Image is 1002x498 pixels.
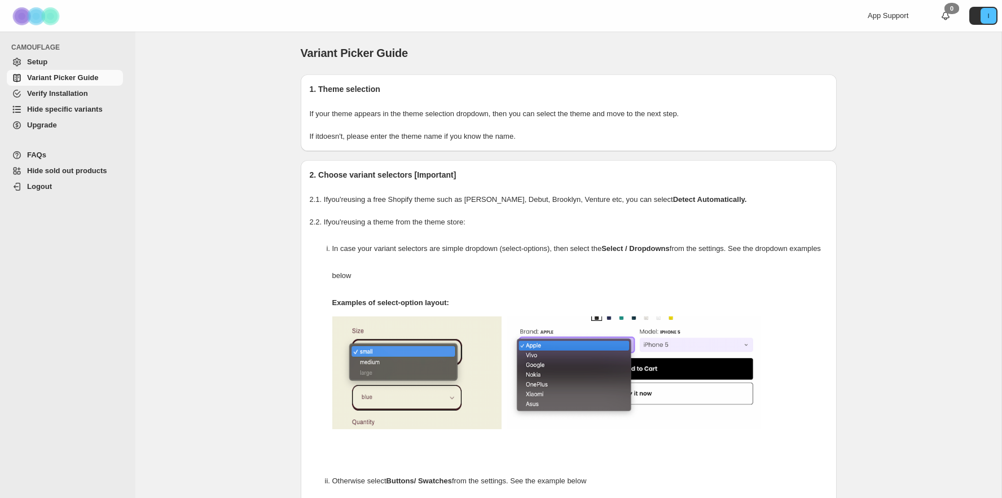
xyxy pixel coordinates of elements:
[27,58,47,66] span: Setup
[27,105,103,113] span: Hide specific variants
[7,70,123,86] a: Variant Picker Guide
[386,477,452,485] strong: Buttons/ Swatches
[940,10,951,21] a: 0
[332,298,449,307] strong: Examples of select-option layout:
[310,169,828,180] h2: 2. Choose variant selectors [Important]
[11,43,128,52] span: CAMOUFLAGE
[7,86,123,102] a: Verify Installation
[301,47,408,59] span: Variant Picker Guide
[7,102,123,117] a: Hide specific variants
[27,182,52,191] span: Logout
[9,1,65,32] img: Camouflage
[310,108,828,120] p: If your theme appears in the theme selection dropdown, then you can select the theme and move to ...
[27,151,46,159] span: FAQs
[332,468,828,495] p: Otherwise select from the settings. See the example below
[310,194,828,205] p: 2.1. If you're using a free Shopify theme such as [PERSON_NAME], Debut, Brooklyn, Venture etc, yo...
[7,54,123,70] a: Setup
[27,166,107,175] span: Hide sold out products
[7,147,123,163] a: FAQs
[981,8,996,24] span: Avatar with initials I
[944,3,959,14] div: 0
[673,195,747,204] strong: Detect Automatically.
[332,316,502,429] img: camouflage-select-options
[310,131,828,142] p: If it doesn't , please enter the theme name if you know the name.
[7,179,123,195] a: Logout
[969,7,997,25] button: Avatar with initials I
[987,12,989,19] text: I
[507,316,761,429] img: camouflage-select-options-2
[310,83,828,95] h2: 1. Theme selection
[27,89,88,98] span: Verify Installation
[27,121,57,129] span: Upgrade
[27,73,98,82] span: Variant Picker Guide
[310,217,828,228] p: 2.2. If you're using a theme from the theme store:
[601,244,670,253] strong: Select / Dropdowns
[332,235,828,289] p: In case your variant selectors are simple dropdown (select-options), then select the from the set...
[7,163,123,179] a: Hide sold out products
[7,117,123,133] a: Upgrade
[868,11,908,20] span: App Support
